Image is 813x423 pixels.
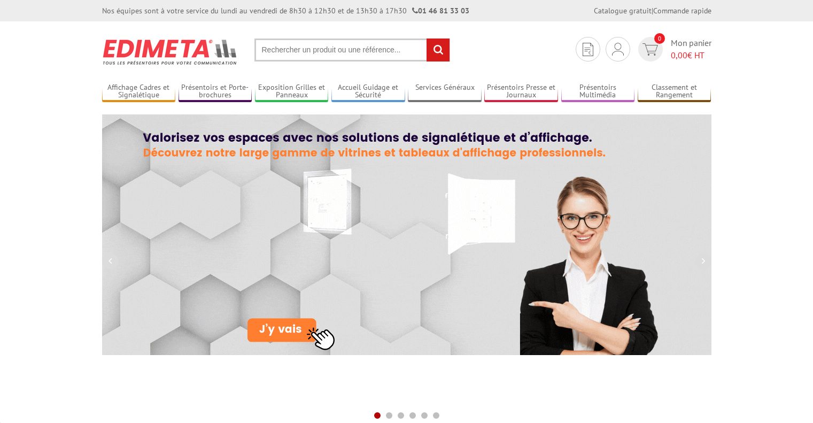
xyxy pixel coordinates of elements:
[612,43,624,56] img: devis rapide
[594,5,711,16] div: |
[671,50,687,60] span: 0,00
[636,37,711,61] a: devis rapide 0 Mon panier 0,00€ HT
[654,33,665,44] span: 0
[255,83,329,101] a: Exposition Grilles et Panneaux
[179,83,252,101] a: Présentoirs et Porte-brochures
[102,83,176,101] a: Affichage Cadres et Signalétique
[484,83,558,101] a: Présentoirs Presse et Journaux
[653,6,711,16] a: Commande rapide
[331,83,405,101] a: Accueil Guidage et Sécurité
[671,49,711,61] span: € HT
[408,83,482,101] a: Services Généraux
[594,6,652,16] a: Catalogue gratuit
[254,39,450,61] input: Rechercher un produit ou une référence...
[671,37,711,61] span: Mon panier
[412,6,469,16] strong: 01 46 81 33 03
[102,32,238,72] img: Présentoir, panneau, stand - Edimeta - PLV, affichage, mobilier bureau, entreprise
[583,43,593,56] img: devis rapide
[638,83,711,101] a: Classement et Rangement
[642,43,658,56] img: devis rapide
[102,5,469,16] div: Nos équipes sont à votre service du lundi au vendredi de 8h30 à 12h30 et de 13h30 à 17h30
[427,39,450,61] input: rechercher
[561,83,635,101] a: Présentoirs Multimédia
